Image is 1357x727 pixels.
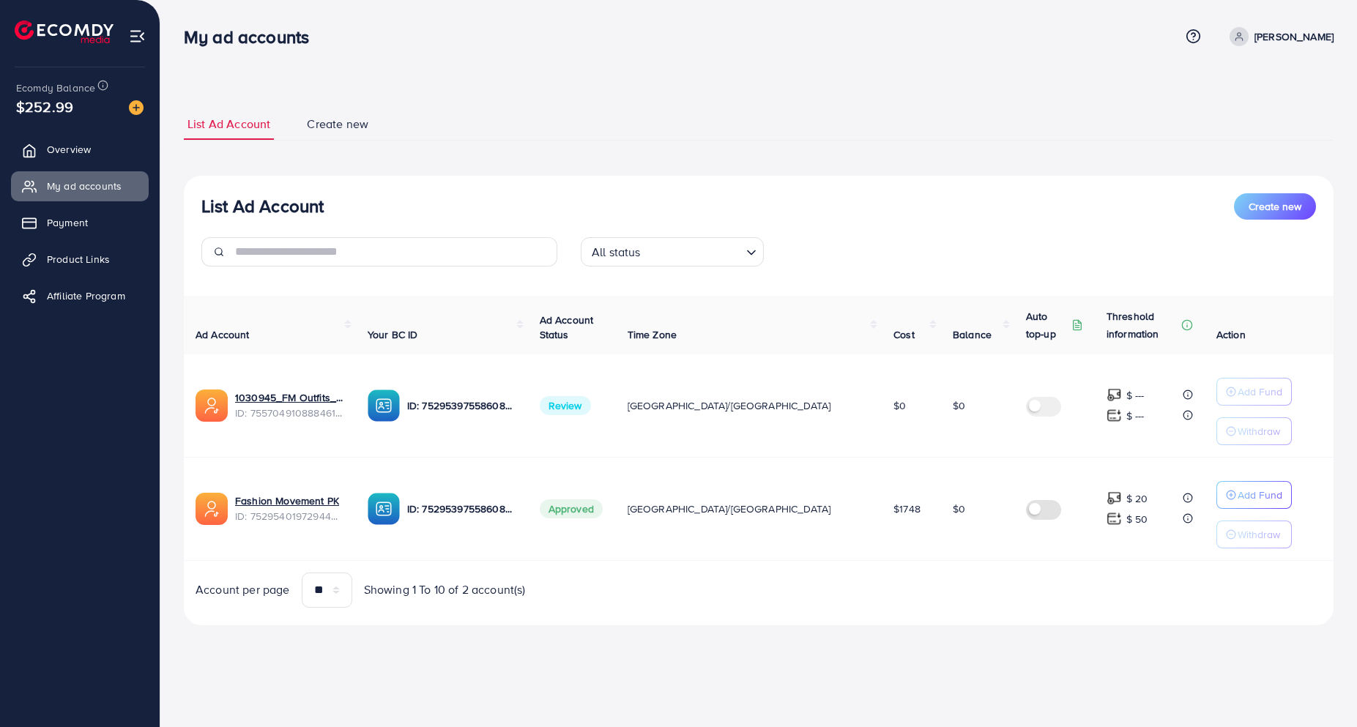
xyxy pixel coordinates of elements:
span: Time Zone [628,327,677,342]
a: 1030945_FM Outfits_1759512825336 [235,390,344,405]
span: ID: 7529540197294407681 [235,509,344,523]
span: Create new [1249,199,1301,214]
img: ic-ads-acc.e4c84228.svg [196,389,228,422]
span: Your BC ID [368,327,418,342]
p: Withdraw [1238,526,1280,543]
span: My ad accounts [47,179,122,193]
span: Review [540,396,591,415]
button: Add Fund [1216,481,1292,509]
span: Affiliate Program [47,288,125,303]
span: Cost [893,327,915,342]
img: image [129,100,144,115]
a: Product Links [11,245,149,274]
span: Approved [540,499,603,518]
div: Search for option [581,237,764,266]
p: Withdraw [1238,422,1280,440]
a: Affiliate Program [11,281,149,310]
p: ID: 7529539755860836369 [407,500,516,518]
span: Ecomdy Balance [16,81,95,95]
span: Create new [307,116,368,133]
img: ic-ads-acc.e4c84228.svg [196,493,228,525]
a: Fashion Movement PK [235,493,339,508]
span: Payment [47,215,88,230]
p: Threshold information [1107,307,1178,343]
span: [GEOGRAPHIC_DATA]/[GEOGRAPHIC_DATA] [628,398,831,413]
p: ID: 7529539755860836369 [407,397,516,414]
img: top-up amount [1107,387,1122,403]
h3: List Ad Account [201,195,324,217]
img: top-up amount [1107,491,1122,506]
a: [PERSON_NAME] [1224,27,1334,46]
p: $ 20 [1126,490,1148,507]
p: [PERSON_NAME] [1254,28,1334,45]
span: $0 [893,398,906,413]
span: $1748 [893,502,921,516]
span: Account per page [196,581,290,598]
div: <span class='underline'>Fashion Movement PK</span></br>7529540197294407681 [235,493,344,523]
a: My ad accounts [11,171,149,201]
span: All status [589,242,644,263]
img: ic-ba-acc.ded83a64.svg [368,389,400,422]
span: Ad Account Status [540,313,594,342]
span: $252.99 [16,96,73,117]
input: Search for option [645,239,740,263]
p: $ 50 [1126,510,1148,528]
a: Payment [11,208,149,237]
span: $0 [953,502,965,516]
span: $0 [953,398,965,413]
span: List Ad Account [187,116,270,133]
iframe: Chat [1295,661,1346,716]
a: Overview [11,135,149,164]
img: top-up amount [1107,511,1122,526]
h3: My ad accounts [184,26,321,48]
button: Withdraw [1216,417,1292,445]
span: Overview [47,142,91,157]
span: Showing 1 To 10 of 2 account(s) [364,581,526,598]
img: ic-ba-acc.ded83a64.svg [368,493,400,525]
p: Add Fund [1238,486,1282,504]
span: ID: 7557049108884619282 [235,406,344,420]
button: Add Fund [1216,378,1292,406]
p: Auto top-up [1026,307,1068,343]
div: <span class='underline'>1030945_FM Outfits_1759512825336</span></br>7557049108884619282 [235,390,344,420]
p: Add Fund [1238,383,1282,400]
span: [GEOGRAPHIC_DATA]/[GEOGRAPHIC_DATA] [628,502,831,516]
button: Create new [1234,193,1316,220]
p: $ --- [1126,387,1145,404]
img: top-up amount [1107,408,1122,423]
span: Balance [953,327,992,342]
img: logo [15,20,114,43]
span: Action [1216,327,1246,342]
span: Product Links [47,252,110,266]
p: $ --- [1126,407,1145,425]
button: Withdraw [1216,521,1292,548]
span: Ad Account [196,327,250,342]
img: menu [129,28,146,45]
